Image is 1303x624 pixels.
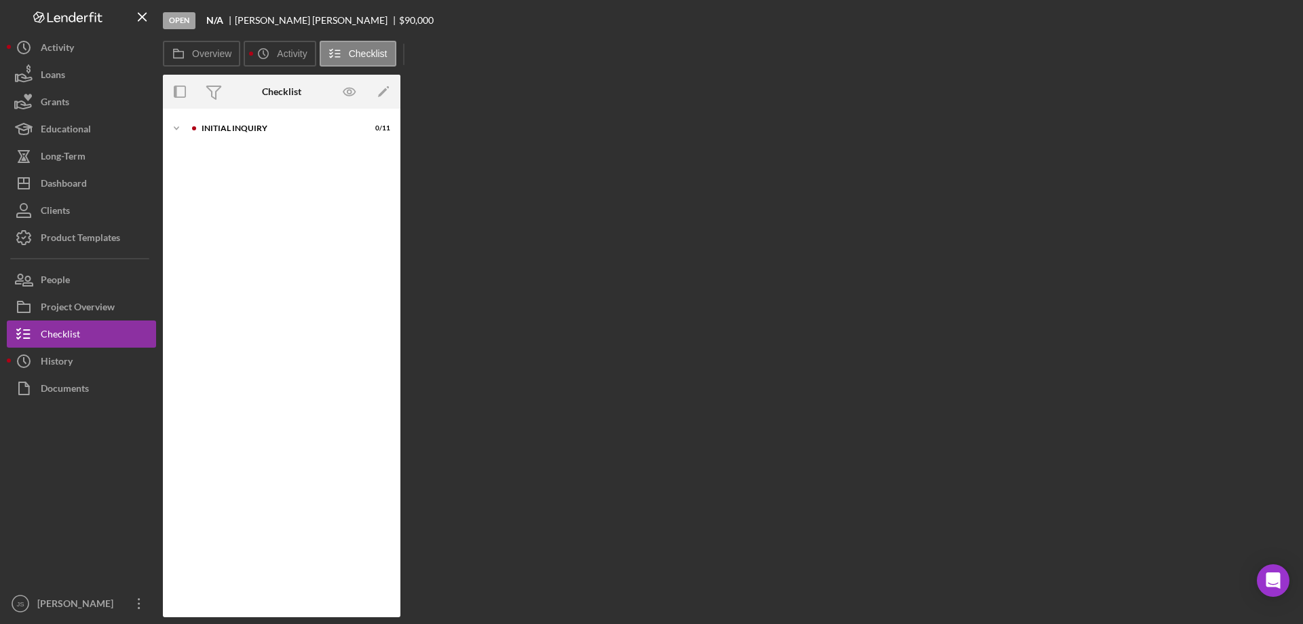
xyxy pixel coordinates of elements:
[16,600,24,608] text: JS
[163,41,240,67] button: Overview
[163,12,195,29] div: Open
[262,86,301,97] div: Checklist
[7,224,156,251] button: Product Templates
[366,124,390,132] div: 0 / 11
[202,124,356,132] div: Initial Inquiry
[277,48,307,59] label: Activity
[7,170,156,197] button: Dashboard
[34,590,122,621] div: [PERSON_NAME]
[7,320,156,348] button: Checklist
[41,293,115,324] div: Project Overview
[41,88,69,119] div: Grants
[41,266,70,297] div: People
[41,224,120,255] div: Product Templates
[41,375,89,405] div: Documents
[244,41,316,67] button: Activity
[7,348,156,375] button: History
[206,15,223,26] b: N/A
[7,143,156,170] button: Long-Term
[7,197,156,224] button: Clients
[1257,564,1289,597] div: Open Intercom Messenger
[41,348,73,378] div: History
[41,320,80,351] div: Checklist
[7,115,156,143] button: Educational
[399,14,434,26] span: $90,000
[7,293,156,320] button: Project Overview
[7,266,156,293] button: People
[41,143,86,173] div: Long-Term
[320,41,396,67] button: Checklist
[41,115,91,146] div: Educational
[235,15,399,26] div: [PERSON_NAME] [PERSON_NAME]
[41,170,87,200] div: Dashboard
[41,34,74,65] div: Activity
[7,88,156,115] button: Grants
[7,590,156,617] button: JS[PERSON_NAME]
[41,61,65,92] div: Loans
[349,48,388,59] label: Checklist
[7,375,156,402] button: Documents
[7,34,156,61] button: Activity
[192,48,231,59] label: Overview
[7,61,156,88] button: Loans
[41,197,70,227] div: Clients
